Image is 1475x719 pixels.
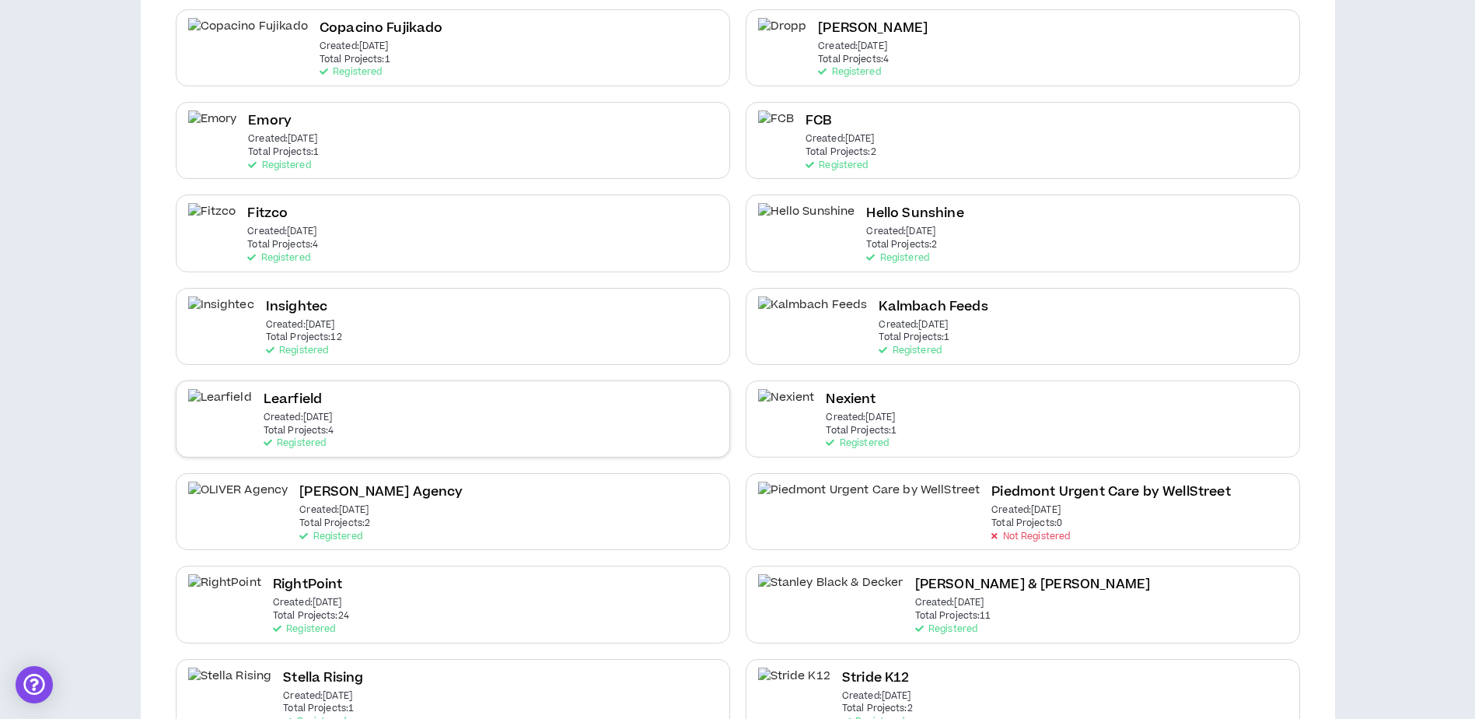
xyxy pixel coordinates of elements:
h2: Kalmbach Feeds [879,296,987,317]
p: Created: [DATE] [806,134,875,145]
h2: Insightec [266,296,327,317]
p: Registered [915,624,977,635]
div: Open Intercom Messenger [16,666,53,703]
img: Kalmbach Feeds [758,296,868,331]
h2: Fitzco [247,203,288,224]
p: Created: [DATE] [826,412,895,423]
h2: Emory [248,110,292,132]
img: Nexient [758,389,815,424]
img: Stanley Black & Decker [758,574,904,609]
p: Not Registered [991,531,1070,542]
p: Registered [879,345,941,356]
img: OLIVER Agency [188,482,288,517]
p: Created: [DATE] [264,412,333,423]
h2: Hello Sunshine [866,203,963,224]
p: Created: [DATE] [879,320,948,331]
img: Piedmont Urgent Care by WellStreet [758,482,980,517]
img: RightPoint [188,574,261,609]
p: Created: [DATE] [866,226,935,237]
p: Total Projects: 4 [247,240,318,251]
p: Created: [DATE] [283,691,352,702]
p: Total Projects: 1 [879,332,949,343]
img: Emory [188,110,237,146]
p: Created: [DATE] [248,134,317,145]
p: Created: [DATE] [991,505,1061,516]
img: Dropp [758,18,807,53]
img: Hello Sunshine [758,203,855,238]
p: Registered [826,438,888,449]
p: Created: [DATE] [299,505,369,516]
p: Total Projects: 2 [866,240,937,251]
p: Total Projects: 1 [248,147,319,158]
p: Total Projects: 4 [818,54,889,65]
p: Created: [DATE] [273,598,342,609]
p: Registered [273,624,335,635]
p: Registered [264,438,326,449]
p: Total Projects: 0 [991,518,1062,529]
p: Registered [320,67,382,78]
p: Total Projects: 2 [299,518,370,529]
p: Created: [DATE] [915,598,984,609]
h2: [PERSON_NAME] & [PERSON_NAME] [915,574,1151,595]
img: Insightec [188,296,254,331]
h2: [PERSON_NAME] Agency [299,482,463,503]
p: Created: [DATE] [266,320,335,331]
h2: Stride K12 [842,668,910,689]
h2: FCB [806,110,831,132]
h2: Copacino Fujikado [320,18,443,39]
p: Created: [DATE] [818,41,887,52]
img: FCB [758,110,794,146]
h2: Nexient [826,389,876,410]
img: Fitzco [188,203,236,238]
p: Created: [DATE] [320,41,389,52]
img: Copacino Fujikado [188,18,308,53]
p: Total Projects: 1 [283,703,354,714]
p: Registered [247,253,309,264]
img: Stride K12 [758,668,830,703]
p: Total Projects: 2 [842,703,913,714]
p: Total Projects: 2 [806,147,876,158]
h2: Learfield [264,389,322,410]
h2: Stella Rising [283,668,363,689]
p: Registered [248,160,310,171]
h2: RightPoint [273,574,343,595]
p: Total Projects: 1 [826,426,897,437]
p: Registered [266,345,328,356]
p: Created: [DATE] [247,226,316,237]
h2: [PERSON_NAME] [818,18,928,39]
p: Registered [806,160,868,171]
p: Registered [299,531,362,542]
p: Registered [818,67,880,78]
h2: Piedmont Urgent Care by WellStreet [991,482,1230,503]
p: Registered [866,253,928,264]
p: Total Projects: 24 [273,611,349,622]
p: Total Projects: 12 [266,332,342,343]
p: Created: [DATE] [842,691,911,702]
p: Total Projects: 1 [320,54,390,65]
img: Learfield [188,389,252,424]
img: Stella Rising [188,668,272,703]
p: Total Projects: 4 [264,426,334,437]
p: Total Projects: 11 [915,611,991,622]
